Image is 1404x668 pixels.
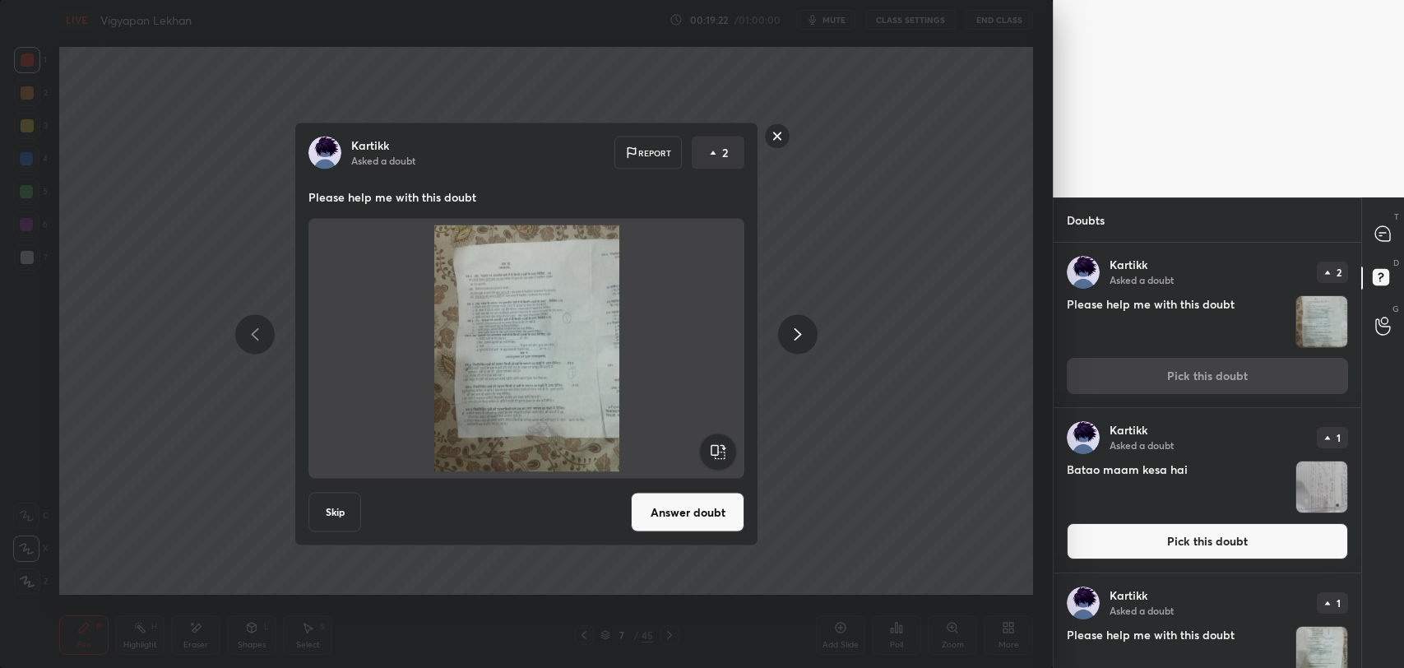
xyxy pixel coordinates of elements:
[1337,267,1341,277] p: 2
[614,137,682,169] div: Report
[1110,604,1174,617] p: Asked a doubt
[1054,198,1118,242] p: Doubts
[1110,589,1147,602] p: Kartikk
[1067,256,1100,289] img: 70055fca2050404d968ee4aa9908d2ba.jpg
[308,493,361,532] button: Skip
[1337,598,1341,608] p: 1
[1110,438,1174,452] p: Asked a doubt
[351,139,389,152] p: Kartikk
[1394,211,1399,223] p: T
[1110,273,1174,286] p: Asked a doubt
[1067,587,1100,619] img: 70055fca2050404d968ee4aa9908d2ba.jpg
[1067,461,1289,513] h4: Batao maam kesa hai
[1337,433,1341,443] p: 1
[1067,421,1100,454] img: 70055fca2050404d968ee4aa9908d2ba.jpg
[1296,462,1347,513] img: 1756739137C61YCC.JPEG
[1392,303,1399,315] p: G
[1067,523,1348,559] button: Pick this doubt
[351,154,415,167] p: Asked a doubt
[722,145,728,161] p: 2
[328,225,725,472] img: 1756738195HO3WI8.JPEG
[308,137,341,169] img: 70055fca2050404d968ee4aa9908d2ba.jpg
[308,189,744,206] p: Please help me with this doubt
[1067,295,1289,348] h4: Please help me with this doubt
[1393,257,1399,269] p: D
[1110,424,1147,437] p: Kartikk
[1110,258,1147,271] p: Kartikk
[631,493,744,532] button: Answer doubt
[1054,243,1361,668] div: grid
[1296,296,1347,347] img: 1756738195HO3WI8.JPEG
